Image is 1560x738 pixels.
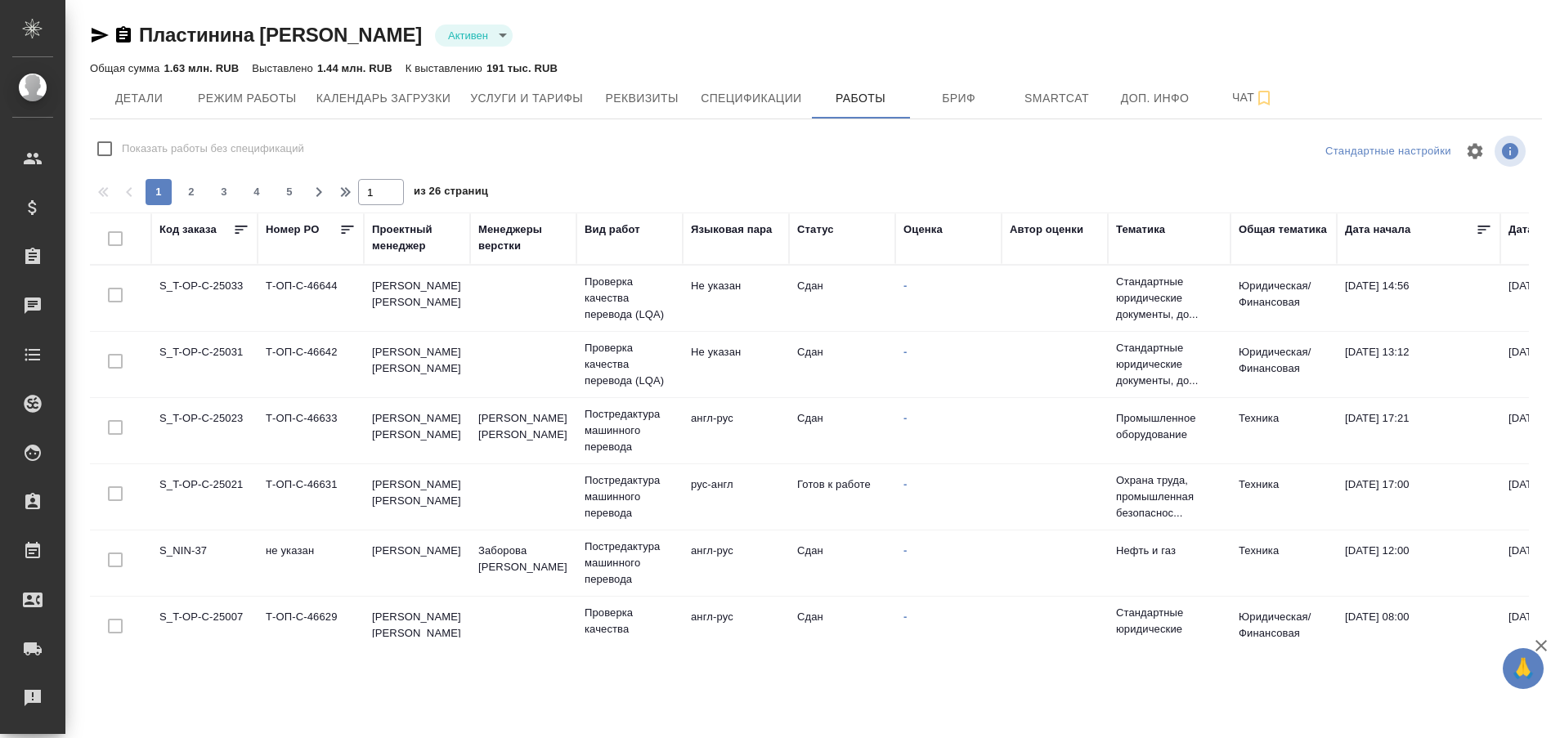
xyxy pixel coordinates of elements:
[258,336,364,393] td: Т-ОП-С-46642
[1337,270,1500,327] td: [DATE] 14:56
[683,468,789,526] td: рус-англ
[1231,402,1337,459] td: Техника
[364,402,470,459] td: [PERSON_NAME] [PERSON_NAME]
[1509,651,1537,686] span: 🙏
[1116,410,1222,443] p: Промышленное оборудование
[683,336,789,393] td: Не указан
[364,270,470,327] td: [PERSON_NAME] [PERSON_NAME]
[1254,88,1274,108] svg: Подписаться
[372,221,462,254] div: Проектный менеджер
[1010,221,1083,238] div: Автор оценки
[364,336,470,393] td: [PERSON_NAME] [PERSON_NAME]
[151,601,258,658] td: S_T-OP-C-25007
[1231,601,1337,658] td: Юридическая/Финансовая
[903,280,907,292] a: -
[211,179,237,205] button: 3
[1337,534,1500,592] td: [DATE] 12:00
[470,402,576,459] td: [PERSON_NAME] [PERSON_NAME]
[1337,468,1500,526] td: [DATE] 17:00
[211,184,237,200] span: 3
[1214,87,1293,108] span: Чат
[789,336,895,393] td: Сдан
[364,534,470,592] td: [PERSON_NAME]
[1495,136,1529,167] span: Посмотреть информацию
[1116,543,1222,559] p: Нефть и газ
[252,62,317,74] p: Выставлено
[486,62,558,74] p: 191 тыс. RUB
[585,406,675,455] p: Постредактура машинного перевода
[789,270,895,327] td: Сдан
[276,179,303,205] button: 5
[683,270,789,327] td: Не указан
[585,605,675,654] p: Проверка качества перевода (LQA)
[920,88,998,109] span: Бриф
[789,534,895,592] td: Сдан
[164,62,239,74] p: 1.63 млн. RUB
[1116,605,1222,654] p: Стандартные юридические документы, до...
[903,346,907,358] a: -
[122,141,304,157] span: Показать работы без спецификаций
[903,412,907,424] a: -
[151,270,258,327] td: S_T-OP-C-25033
[701,88,801,109] span: Спецификации
[159,221,217,238] div: Код заказа
[603,88,681,109] span: Реквизиты
[151,402,258,459] td: S_T-OP-C-25023
[585,221,640,238] div: Вид работ
[151,468,258,526] td: S_T-OP-C-25021
[683,402,789,459] td: англ-рус
[258,270,364,327] td: Т-ОП-С-46644
[258,402,364,459] td: Т-ОП-С-46633
[1455,132,1495,171] span: Настроить таблицу
[258,534,364,592] td: не указан
[797,221,834,238] div: Статус
[903,544,907,557] a: -
[364,468,470,526] td: [PERSON_NAME] [PERSON_NAME]
[903,478,907,490] a: -
[1116,274,1222,323] p: Стандартные юридические документы, до...
[435,25,513,47] div: Активен
[1337,402,1500,459] td: [DATE] 17:21
[90,62,164,74] p: Общая сумма
[1116,88,1195,109] span: Доп. инфо
[903,221,943,238] div: Оценка
[1239,221,1327,238] div: Общая тематика
[1116,340,1222,389] p: Стандартные юридические документы, до...
[1116,472,1222,521] p: Охрана труда, промышленная безопаснос...
[1116,221,1165,238] div: Тематика
[1231,270,1337,327] td: Юридическая/Финансовая
[789,402,895,459] td: Сдан
[1231,336,1337,393] td: Юридическая/Финансовая
[789,468,895,526] td: Готов к работе
[585,472,675,521] p: Постредактура машинного перевода
[683,601,789,658] td: англ-рус
[1231,534,1337,592] td: Техника
[316,88,451,109] span: Календарь загрузки
[1345,221,1410,238] div: Дата начала
[478,221,568,254] div: Менеджеры верстки
[266,221,319,238] div: Номер PO
[414,181,488,205] span: из 26 страниц
[1337,336,1500,393] td: [DATE] 13:12
[151,336,258,393] td: S_T-OP-C-25031
[1321,139,1455,164] div: split button
[406,62,486,74] p: К выставлению
[258,468,364,526] td: Т-ОП-С-46631
[1018,88,1096,109] span: Smartcat
[178,179,204,205] button: 2
[1337,601,1500,658] td: [DATE] 08:00
[691,221,773,238] div: Языковая пара
[114,25,133,45] button: Скопировать ссылку
[903,611,907,623] a: -
[90,25,110,45] button: Скопировать ссылку для ЯМессенджера
[822,88,900,109] span: Работы
[585,539,675,588] p: Постредактура машинного перевода
[276,184,303,200] span: 5
[258,601,364,658] td: Т-ОП-С-46629
[470,88,583,109] span: Услуги и тарифы
[317,62,392,74] p: 1.44 млн. RUB
[364,601,470,658] td: [PERSON_NAME] [PERSON_NAME]
[151,534,258,592] td: S_NIN-37
[139,24,422,46] a: Пластинина [PERSON_NAME]
[683,534,789,592] td: англ-рус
